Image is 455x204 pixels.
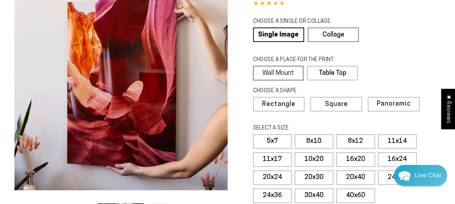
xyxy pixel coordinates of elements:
legend: SELECT A SIZE [253,124,363,132]
label: 5x7 [253,134,292,149]
a: Collage [308,27,359,42]
label: Table Top [307,66,358,80]
span: Rectangle [262,101,295,108]
label: 16x20 [336,152,375,167]
label: Wall Mount [253,66,304,80]
label: 16x24 [378,152,417,167]
label: 11x17 [253,152,292,167]
label: 20x24 [253,170,292,185]
label: 30x40 [295,188,333,203]
label: 8x10 [295,134,333,149]
div: Contact Us Directly [415,165,441,186]
a: Single Image [253,27,304,42]
label: 10x20 [295,152,333,167]
div: Chat widget toggle [394,165,447,186]
label: 8x12 [336,134,375,149]
label: 20x40 [336,170,375,185]
legend: CHOOSE A PLACE FOR THE PRINT [253,56,351,64]
span: Square [325,101,347,108]
span: Panoramic [377,101,410,107]
label: 24x30 [378,170,417,185]
div: Click to open Judge.me floating reviews tab [441,89,455,129]
label: 40x60 [336,188,375,203]
label: 20x30 [295,170,333,185]
legend: CHOOSE A SHAPE [253,87,353,95]
label: 24x36 [253,188,292,203]
label: 11x14 [378,134,417,149]
legend: CHOOSE A SINGLE OR COLLAGE [253,18,352,26]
